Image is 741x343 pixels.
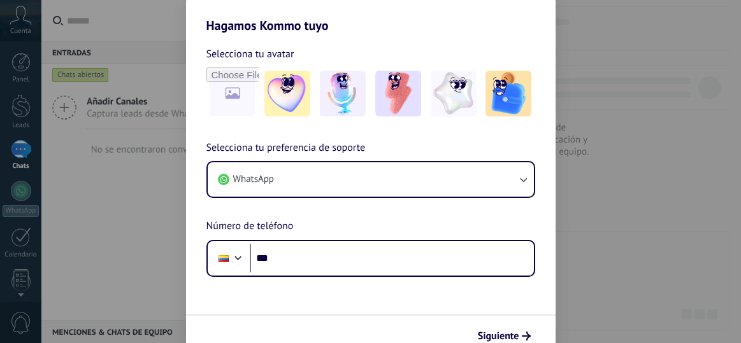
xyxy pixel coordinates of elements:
img: -2.jpeg [320,71,366,116]
img: -1.jpeg [264,71,310,116]
span: WhatsApp [233,173,274,186]
img: -5.jpeg [486,71,531,116]
span: Selecciona tu preferencia de soporte [206,140,366,157]
span: Siguiente [478,332,519,340]
button: WhatsApp [208,162,534,197]
span: Número de teléfono [206,218,294,235]
div: Colombia: + 57 [212,245,236,272]
img: -3.jpeg [375,71,421,116]
img: -4.jpeg [431,71,477,116]
span: Selecciona tu avatar [206,46,294,62]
